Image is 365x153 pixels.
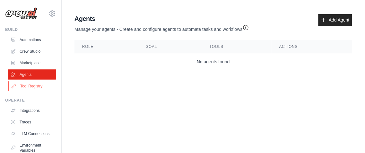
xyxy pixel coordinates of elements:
[8,46,56,57] a: Crew Studio
[8,117,56,127] a: Traces
[8,81,57,91] a: Tool Registry
[5,7,37,20] img: Logo
[8,35,56,45] a: Automations
[74,23,249,32] p: Manage your agents - Create and configure agents to automate tasks and workflows
[5,98,56,103] div: Operate
[8,129,56,139] a: LLM Connections
[8,105,56,116] a: Integrations
[202,40,272,53] th: Tools
[74,40,138,53] th: Role
[8,69,56,80] a: Agents
[8,58,56,68] a: Marketplace
[74,14,249,23] h2: Agents
[5,27,56,32] div: Build
[138,40,202,53] th: Goal
[318,14,352,26] a: Add Agent
[272,40,352,53] th: Actions
[74,53,352,70] td: No agents found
